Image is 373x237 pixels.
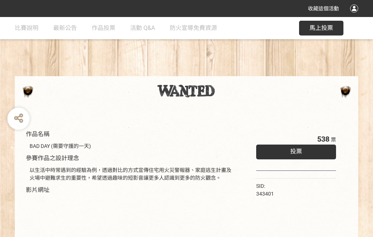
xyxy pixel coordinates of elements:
div: 以生活中時常遇到的經驗為例，透過對比的方式宣傳住宅用火災警報器、家庭逃生計畫及火場中避難求生的重要性，希望透過趣味的短影音讓更多人認識到更多的防火觀念。 [30,166,234,182]
span: 作品名稱 [26,131,50,138]
a: 防火宣導免費資源 [170,17,217,39]
div: BAD DAY (需要守護的一天) [30,142,234,150]
iframe: Facebook Share [276,182,313,190]
a: 活動 Q&A [130,17,155,39]
span: 538 [317,135,329,143]
a: 最新公告 [53,17,77,39]
span: 最新公告 [53,24,77,31]
span: 影片網址 [26,186,50,193]
span: 活動 Q&A [130,24,155,31]
span: 票 [331,137,336,143]
button: 馬上投票 [299,21,343,35]
span: 比賽說明 [15,24,38,31]
a: 比賽說明 [15,17,38,39]
span: 作品投票 [92,24,115,31]
span: 收藏這個活動 [308,6,339,11]
span: 參賽作品之設計理念 [26,155,79,162]
span: SID: 343401 [256,183,274,197]
span: 防火宣導免費資源 [170,24,217,31]
span: 投票 [290,148,302,155]
a: 作品投票 [92,17,115,39]
span: 馬上投票 [309,24,333,31]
